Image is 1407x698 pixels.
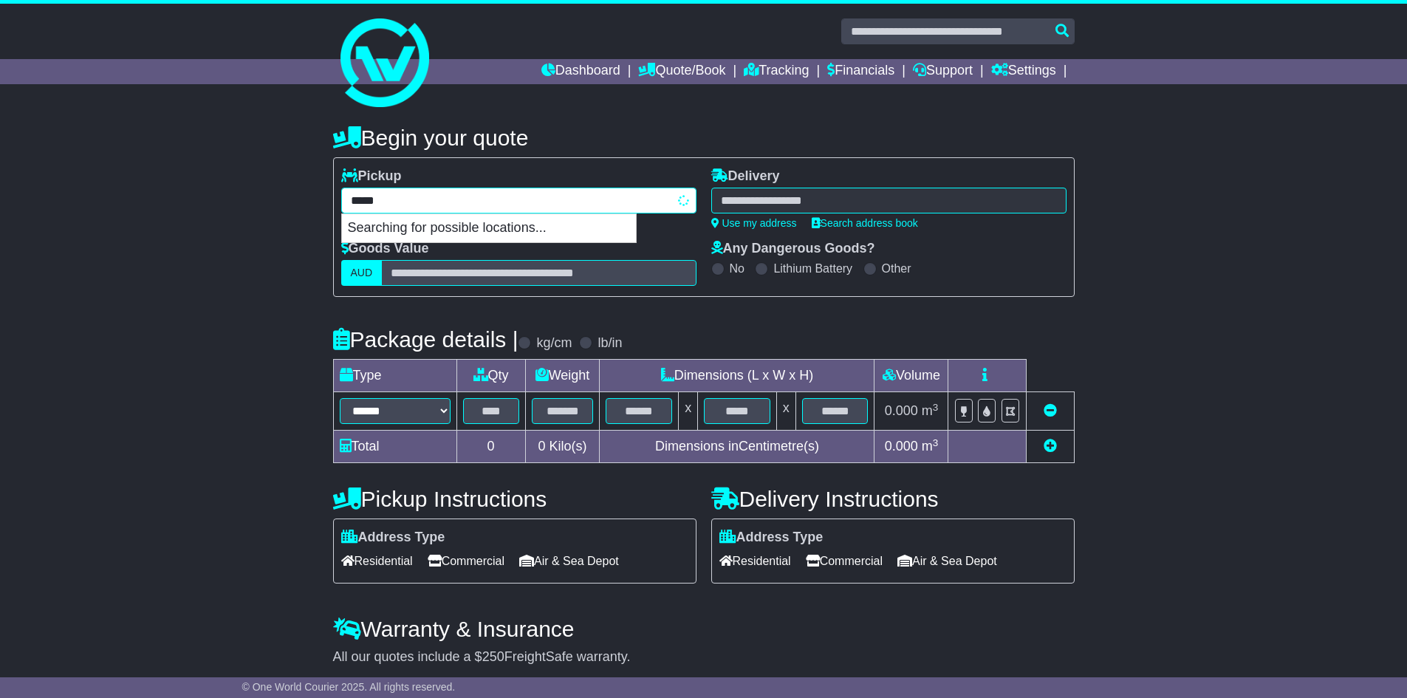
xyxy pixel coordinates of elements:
[827,59,894,84] a: Financials
[812,217,918,229] a: Search address book
[638,59,725,84] a: Quote/Book
[773,261,852,276] label: Lithium Battery
[342,214,636,242] p: Searching for possible locations...
[776,392,795,431] td: x
[333,617,1075,641] h4: Warranty & Insurance
[333,649,1075,666] div: All our quotes include a $ FreightSafe warranty.
[874,360,948,392] td: Volume
[536,335,572,352] label: kg/cm
[428,550,504,572] span: Commercial
[933,402,939,413] sup: 3
[1044,403,1057,418] a: Remove this item
[806,550,883,572] span: Commercial
[897,550,997,572] span: Air & Sea Depot
[730,261,744,276] label: No
[525,431,600,463] td: Kilo(s)
[598,335,622,352] label: lb/in
[991,59,1056,84] a: Settings
[600,431,874,463] td: Dimensions in Centimetre(s)
[456,431,525,463] td: 0
[341,241,429,257] label: Goods Value
[242,681,456,693] span: © One World Courier 2025. All rights reserved.
[885,439,918,454] span: 0.000
[333,360,456,392] td: Type
[538,439,545,454] span: 0
[341,550,413,572] span: Residential
[333,126,1075,150] h4: Begin your quote
[679,392,698,431] td: x
[341,260,383,286] label: AUD
[744,59,809,84] a: Tracking
[913,59,973,84] a: Support
[711,487,1075,511] h4: Delivery Instructions
[1044,439,1057,454] a: Add new item
[719,550,791,572] span: Residential
[600,360,874,392] td: Dimensions (L x W x H)
[341,188,696,213] typeahead: Please provide city
[456,360,525,392] td: Qty
[525,360,600,392] td: Weight
[482,649,504,664] span: 250
[885,403,918,418] span: 0.000
[333,327,518,352] h4: Package details |
[519,550,619,572] span: Air & Sea Depot
[882,261,911,276] label: Other
[333,431,456,463] td: Total
[341,530,445,546] label: Address Type
[922,403,939,418] span: m
[711,241,875,257] label: Any Dangerous Goods?
[333,487,696,511] h4: Pickup Instructions
[719,530,824,546] label: Address Type
[922,439,939,454] span: m
[933,437,939,448] sup: 3
[711,168,780,185] label: Delivery
[541,59,620,84] a: Dashboard
[711,217,797,229] a: Use my address
[341,168,402,185] label: Pickup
